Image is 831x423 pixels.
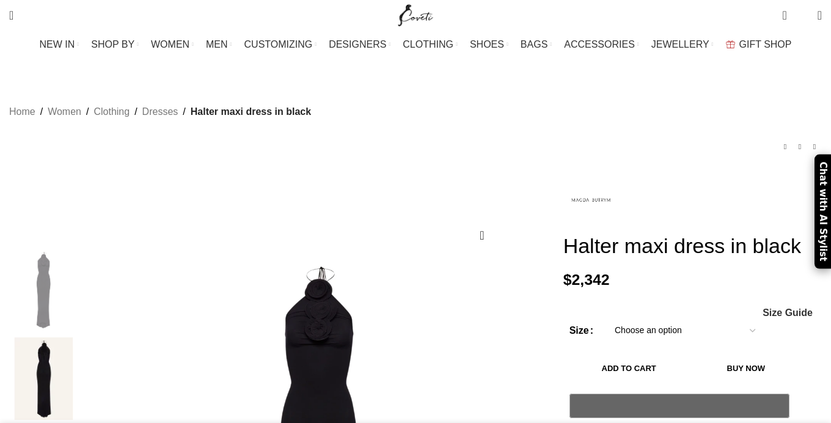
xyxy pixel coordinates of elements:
[206,32,232,57] a: MEN
[739,39,792,50] span: GIFT SHOP
[799,12,808,21] span: 0
[91,32,139,57] a: SHOP BY
[329,39,386,50] span: DESIGNERS
[563,172,618,227] img: Magda Butrym
[726,40,735,48] img: GiftBag
[3,3,20,28] a: Search
[651,32,714,57] a: JEWELLERY
[470,39,504,50] span: SHOES
[807,139,822,154] a: Next product
[470,32,508,57] a: SHOES
[521,32,552,57] a: BAGS
[91,39,134,50] span: SHOP BY
[244,32,317,57] a: CUSTOMIZING
[726,32,792,57] a: GIFT SHOP
[796,3,808,28] div: My Wishlist
[403,39,453,50] span: CLOTHING
[563,271,572,288] span: $
[651,39,709,50] span: JEWELLERY
[329,32,390,57] a: DESIGNERS
[9,104,35,120] a: Home
[151,32,194,57] a: WOMEN
[783,6,793,15] span: 0
[778,139,793,154] a: Previous product
[6,249,81,331] img: Magda Butrym Halter maxi dress in black scaled30745 nobg
[403,32,458,57] a: CLOTHING
[563,234,822,259] h1: Halter maxi dress in black
[191,104,311,120] span: Halter maxi dress in black
[569,394,789,418] button: Pay with GPay
[6,337,81,420] img: Magda Butrym dress
[93,104,130,120] a: Clothing
[48,104,81,120] a: Women
[695,356,797,381] button: Buy now
[563,271,610,288] bdi: 2,342
[3,32,828,57] div: Main navigation
[569,323,593,339] label: Size
[9,104,311,120] nav: Breadcrumb
[244,39,313,50] span: CUSTOMIZING
[206,39,228,50] span: MEN
[762,308,813,318] a: Size Guide
[569,356,689,381] button: Add to cart
[564,39,635,50] span: ACCESSORIES
[395,9,436,20] a: Site logo
[40,39,75,50] span: NEW IN
[763,308,813,318] span: Size Guide
[776,3,793,28] a: 0
[142,104,178,120] a: Dresses
[521,39,547,50] span: BAGS
[564,32,639,57] a: ACCESSORIES
[151,39,189,50] span: WOMEN
[40,32,79,57] a: NEW IN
